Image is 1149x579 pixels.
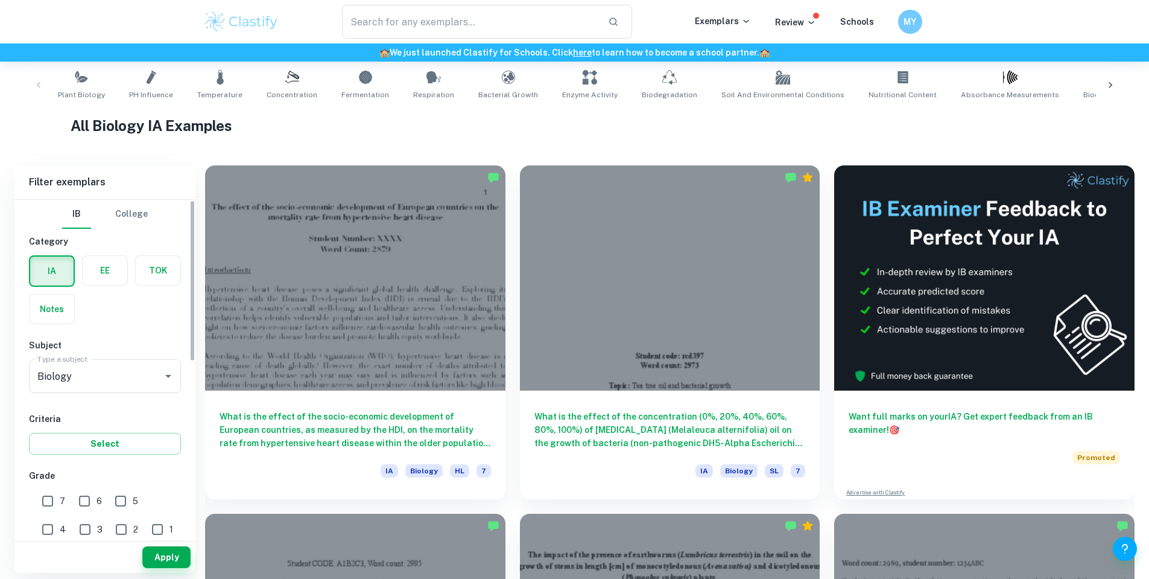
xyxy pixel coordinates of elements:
[220,410,491,450] h6: What is the effect of the socio-economic development of European countries, as measured by the HD...
[849,410,1120,437] h6: Want full marks on your IA ? Get expert feedback from an IB examiner!
[759,48,770,57] span: 🏫
[695,14,751,28] p: Exemplars
[29,235,181,248] h6: Category
[840,17,874,27] a: Schools
[160,368,177,385] button: Open
[869,89,937,100] span: Nutritional Content
[115,200,148,229] button: College
[37,354,87,364] label: Type a subject
[1113,537,1137,561] button: Help and Feedback
[2,46,1147,59] h6: We just launched Clastify for Schools. Click to learn how to become a school partner.
[834,165,1135,499] a: Want full marks on yourIA? Get expert feedback from an IB examiner!PromotedAdvertise with Clastify
[381,464,398,478] span: IA
[62,200,91,229] button: IB
[203,10,280,34] img: Clastify logo
[97,494,102,508] span: 6
[642,89,697,100] span: Biodegradation
[903,15,917,28] h6: MY
[169,523,173,536] span: 1
[775,16,816,29] p: Review
[58,89,105,100] span: Plant Biology
[136,256,180,285] button: TOK
[898,10,922,34] button: MY
[133,494,138,508] span: 5
[791,464,805,478] span: 7
[197,89,242,100] span: Temperature
[29,469,181,482] h6: Grade
[487,171,499,184] img: Marked
[129,89,173,100] span: pH Influence
[534,410,806,450] h6: What is the effect of the concentration (0%, 20%, 40%, 60%, 80%, 100%) of [MEDICAL_DATA] (Melaleu...
[133,523,138,536] span: 2
[834,165,1135,391] img: Thumbnail
[30,295,74,324] button: Notes
[889,425,899,435] span: 🎯
[413,89,454,100] span: Respiration
[802,520,814,532] div: Premium
[765,464,783,478] span: SL
[60,494,65,508] span: 7
[846,488,905,497] a: Advertise with Clastify
[29,412,181,426] h6: Criteria
[961,89,1059,100] span: Absorbance Measurements
[520,165,820,499] a: What is the effect of the concentration (0%, 20%, 40%, 60%, 80%, 100%) of [MEDICAL_DATA] (Melaleu...
[405,464,443,478] span: Biology
[721,89,844,100] span: Soil and Environmental Conditions
[29,433,181,455] button: Select
[478,89,538,100] span: Bacterial Growth
[267,89,317,100] span: Concentration
[785,520,797,532] img: Marked
[30,257,74,286] button: IA
[695,464,713,478] span: IA
[142,546,191,568] button: Apply
[562,89,618,100] span: Enzyme Activity
[29,339,181,352] h6: Subject
[720,464,758,478] span: Biology
[71,115,1078,136] h1: All Biology IA Examples
[573,48,592,57] a: here
[802,171,814,184] div: Premium
[341,89,389,100] span: Fermentation
[476,464,491,478] span: 7
[205,165,505,499] a: What is the effect of the socio-economic development of European countries, as measured by the HD...
[342,5,599,39] input: Search for any exemplars...
[97,523,103,536] span: 3
[1083,89,1125,100] span: Biodiversity
[1116,520,1128,532] img: Marked
[379,48,390,57] span: 🏫
[14,165,195,199] h6: Filter exemplars
[785,171,797,184] img: Marked
[60,523,66,536] span: 4
[62,200,148,229] div: Filter type choice
[83,256,127,285] button: EE
[450,464,469,478] span: HL
[487,520,499,532] img: Marked
[1072,451,1120,464] span: Promoted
